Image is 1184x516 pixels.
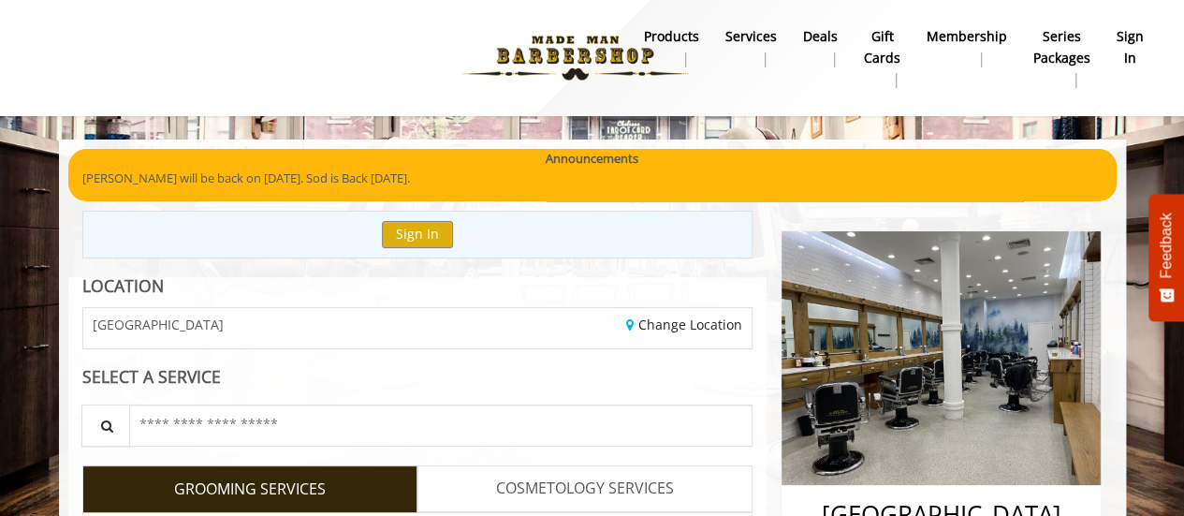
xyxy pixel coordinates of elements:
a: Change Location [626,316,742,333]
b: sign in [1117,26,1144,68]
p: [PERSON_NAME] will be back on [DATE]. Sod is Back [DATE]. [82,169,1103,188]
span: [GEOGRAPHIC_DATA] [93,317,224,332]
b: Membership [927,26,1007,47]
b: Series packages [1033,26,1090,68]
a: Series packagesSeries packages [1020,23,1104,93]
span: GROOMING SERVICES [174,478,326,502]
div: SELECT A SERVICE [82,368,753,386]
b: gift cards [864,26,900,68]
b: products [644,26,699,47]
span: COSMETOLOGY SERVICES [496,477,674,501]
a: MembershipMembership [914,23,1020,72]
a: Productsproducts [631,23,712,72]
span: Feedback [1158,213,1175,278]
b: Services [725,26,777,47]
button: Service Search [81,405,130,447]
a: ServicesServices [712,23,790,72]
button: Sign In [382,221,453,248]
button: Feedback - Show survey [1148,194,1184,321]
a: Gift cardsgift cards [851,23,914,93]
b: Announcements [546,149,638,169]
b: LOCATION [82,274,164,297]
b: Deals [803,26,838,47]
a: sign insign in [1104,23,1157,72]
img: Made Man Barbershop logo [446,7,704,110]
a: DealsDeals [790,23,851,72]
